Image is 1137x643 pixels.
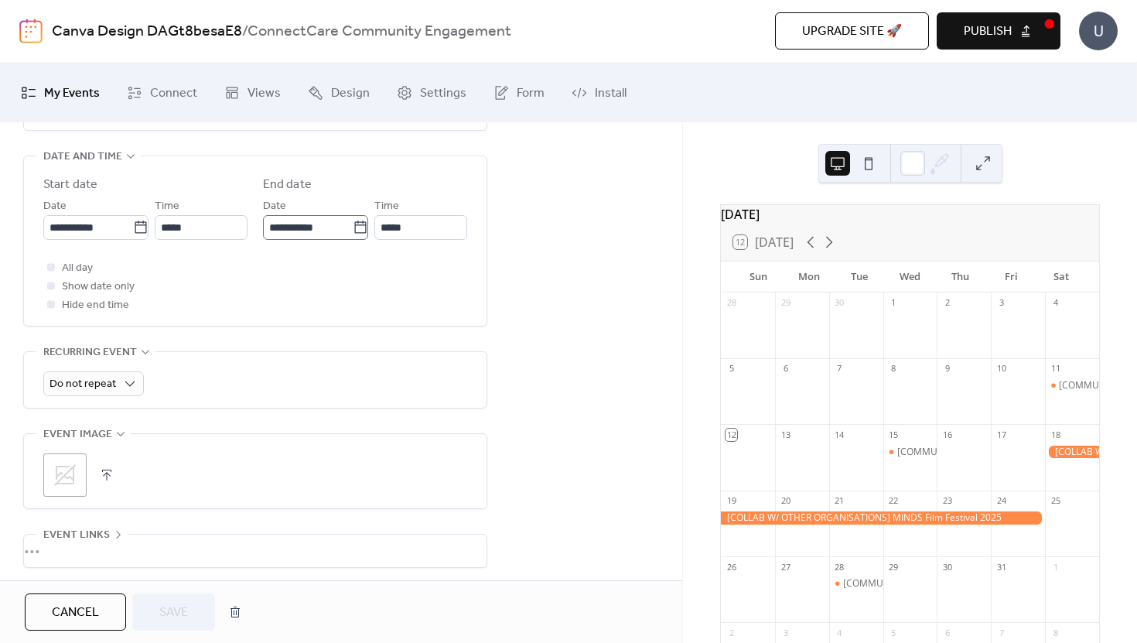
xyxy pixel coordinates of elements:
[835,262,885,292] div: Tue
[242,17,248,46] b: /
[995,363,1007,375] div: 10
[780,561,791,573] div: 27
[941,363,953,375] div: 9
[43,148,122,166] span: Date and time
[263,197,286,216] span: Date
[941,627,953,638] div: 6
[52,604,99,622] span: Cancel
[985,262,1036,292] div: Fri
[43,197,67,216] span: Date
[780,429,791,440] div: 13
[1050,627,1061,638] div: 8
[595,81,627,105] span: Install
[780,627,791,638] div: 3
[52,17,242,46] a: Canva Design DAGt8besaE8
[50,374,116,395] span: Do not repeat
[1045,379,1099,392] div: [COMMUNITY ENGAGEMENT] Caregivers Connect' Talk
[780,297,791,309] div: 29
[995,627,1007,638] div: 7
[780,495,791,507] div: 20
[374,197,399,216] span: Time
[883,446,937,459] div: [COMMUNITY ENGAGEMENT] What we don't see in the life of a caregiver
[1079,12,1118,50] div: U
[1045,446,1099,459] div: [COLLAB W/ OTHER ORGANISATIONS] MINDS Film Festival 2025
[995,297,1007,309] div: 3
[726,363,737,375] div: 5
[248,81,281,105] span: Views
[888,495,900,507] div: 22
[726,297,737,309] div: 28
[44,81,100,105] span: My Events
[43,453,87,497] div: ;
[155,197,179,216] span: Time
[888,297,900,309] div: 1
[888,429,900,440] div: 15
[43,426,112,444] span: Event image
[213,69,292,116] a: Views
[62,296,129,315] span: Hide end time
[726,495,737,507] div: 19
[331,81,370,105] span: Design
[560,69,638,116] a: Install
[420,81,466,105] span: Settings
[995,495,1007,507] div: 24
[517,81,545,105] span: Form
[834,627,845,638] div: 4
[995,561,1007,573] div: 31
[937,12,1060,50] button: Publish
[888,627,900,638] div: 5
[885,262,935,292] div: Wed
[733,262,784,292] div: Sun
[834,561,845,573] div: 28
[888,561,900,573] div: 29
[834,297,845,309] div: 30
[1050,429,1061,440] div: 18
[263,176,312,194] div: End date
[43,344,137,362] span: Recurring event
[784,262,834,292] div: Mon
[775,12,929,50] button: Upgrade site 🚀
[935,262,985,292] div: Thu
[834,495,845,507] div: 21
[941,297,953,309] div: 2
[834,429,845,440] div: 14
[1036,262,1087,292] div: Sat
[62,278,135,296] span: Show date only
[941,561,953,573] div: 30
[482,69,556,116] a: Form
[385,69,478,116] a: Settings
[1050,561,1061,573] div: 1
[726,429,737,440] div: 12
[964,22,1012,41] span: Publish
[115,69,209,116] a: Connect
[9,69,111,116] a: My Events
[888,363,900,375] div: 8
[721,205,1099,224] div: [DATE]
[25,593,126,631] button: Cancel
[1050,297,1061,309] div: 4
[150,81,197,105] span: Connect
[1050,363,1061,375] div: 11
[780,363,791,375] div: 6
[995,429,1007,440] div: 17
[24,535,487,567] div: •••
[248,17,511,46] b: ConnectCare Community Engagement
[802,22,902,41] span: Upgrade site 🚀
[43,176,97,194] div: Start date
[941,495,953,507] div: 23
[43,526,110,545] span: Event links
[726,627,737,638] div: 2
[834,363,845,375] div: 7
[721,511,1045,525] div: [COLLAB W/ OTHER ORGANISATIONS] MINDS Film Festival 2025
[726,561,737,573] div: 26
[296,69,381,116] a: Design
[62,259,93,278] span: All day
[1050,495,1061,507] div: 25
[829,577,883,590] div: [COMMUNITY ENGAGEMENT] Getting Started With Volunteering with PWDs
[19,19,43,43] img: logo
[941,429,953,440] div: 16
